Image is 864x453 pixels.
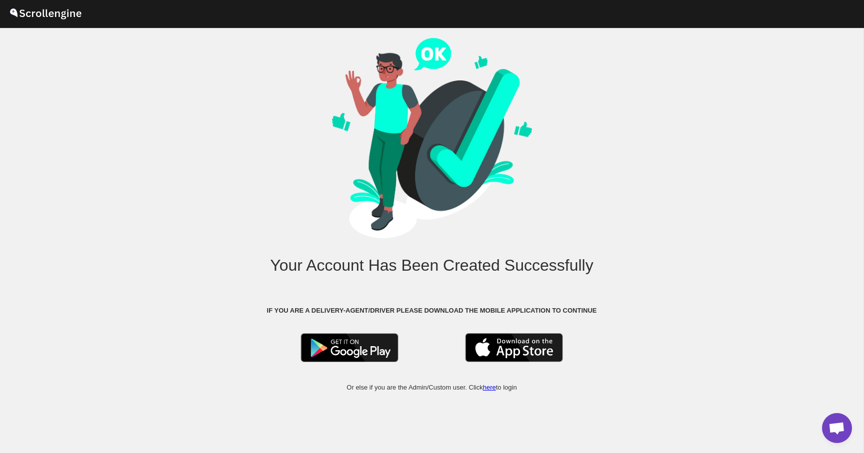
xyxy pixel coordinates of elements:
b: IF YOU ARE A DELIVERY-AGENT/DRIVER PLEASE DOWNLOAD THE MOBILE APPLICATION TO CONTINUE [267,307,597,314]
img: Ios [464,332,564,363]
a: Open chat [822,413,852,443]
a: here [483,384,496,391]
img: Android [299,332,399,363]
p: Or else if you are the Admin/Custom user. Click to login [267,366,597,393]
div: Your Account Has Been Created Successfully [270,257,593,273]
img: account-created.png [332,38,532,238]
